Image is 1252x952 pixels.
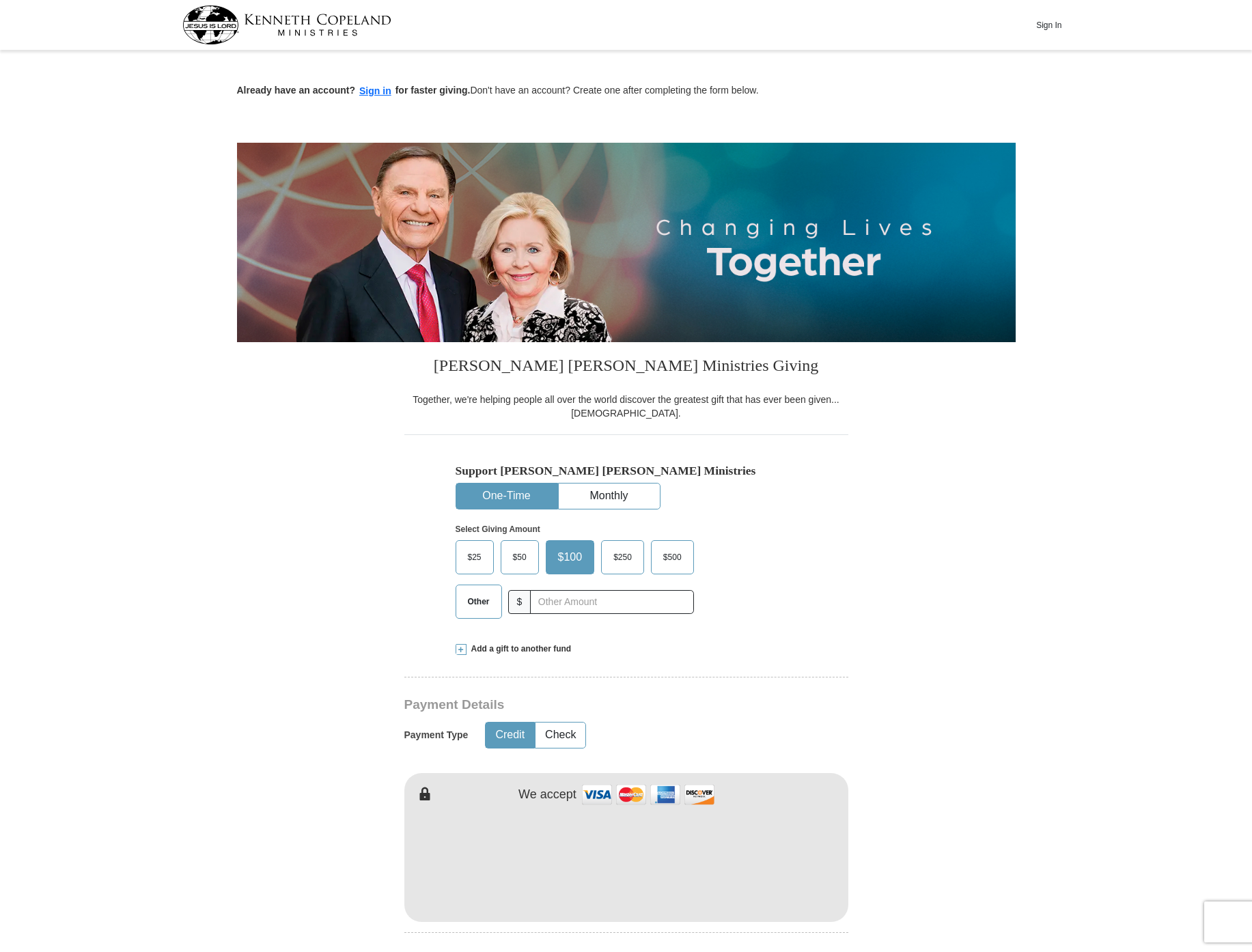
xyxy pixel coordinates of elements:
button: One-Time [456,484,557,509]
h4: We accept [518,787,576,802]
p: Don't have an account? Create one after completing the form below. [237,83,1016,99]
span: $500 [656,547,688,568]
img: credit cards accepted [580,780,717,809]
button: Sign in [355,83,395,99]
input: Other Amount [530,590,693,614]
button: Credit [486,723,534,748]
button: Check [535,723,585,748]
span: Add a gift to another fund [467,643,572,655]
span: $25 [461,547,488,568]
h5: Payment Type [404,729,469,741]
span: $ [508,590,531,614]
button: Sign In [1029,14,1070,36]
button: Monthly [559,484,660,509]
h3: [PERSON_NAME] [PERSON_NAME] Ministries Giving [404,342,848,393]
span: Other [461,591,497,612]
span: $100 [551,547,589,568]
span: $50 [506,547,533,568]
h5: Support [PERSON_NAME] [PERSON_NAME] Ministries [456,464,797,478]
strong: Select Giving Amount [456,524,540,534]
img: kcm-header-logo.svg [182,5,391,44]
div: Together, we're helping people all over the world discover the greatest gift that has ever been g... [404,393,848,420]
strong: Already have an account? for faster giving. [237,85,471,96]
h3: Payment Details [404,697,753,713]
span: $250 [607,547,639,568]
